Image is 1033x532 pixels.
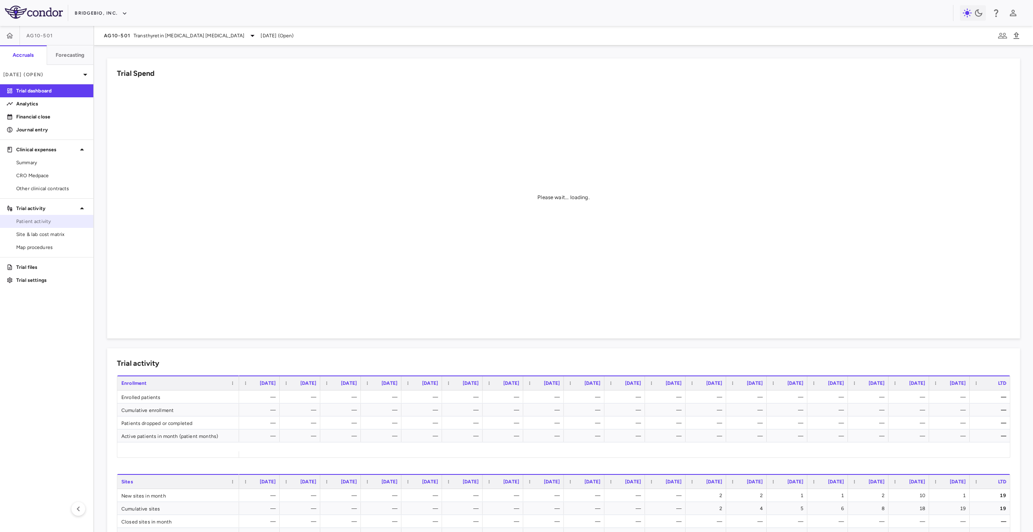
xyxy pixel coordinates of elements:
span: [DATE] [544,479,560,485]
div: — [328,489,357,502]
div: Cumulative sites [117,502,239,515]
span: [DATE] [422,380,438,386]
div: — [977,515,1006,528]
div: — [571,429,600,442]
span: [DATE] [828,479,844,485]
div: — [936,515,966,528]
div: — [449,502,479,515]
span: [DATE] [706,380,722,386]
div: — [409,429,438,442]
div: — [246,502,276,515]
div: — [774,515,803,528]
div: — [571,502,600,515]
span: [DATE] [422,479,438,485]
div: — [977,403,1006,416]
div: — [855,429,884,442]
div: — [774,416,803,429]
div: 4 [733,502,763,515]
div: Please wait... loading. [537,194,589,201]
div: — [490,489,519,502]
div: — [896,416,925,429]
div: — [652,515,681,528]
div: — [490,502,519,515]
div: — [896,403,925,416]
img: logo-full-SnFGN8VE.png [5,6,63,19]
div: — [246,515,276,528]
div: — [815,429,844,442]
h6: Forecasting [56,51,85,59]
div: — [612,416,641,429]
span: Transthyretin [MEDICAL_DATA] [MEDICAL_DATA] [134,32,244,39]
div: 5 [774,502,803,515]
div: — [246,489,276,502]
div: — [855,390,884,403]
div: — [612,515,641,528]
div: — [490,515,519,528]
div: — [328,502,357,515]
div: — [936,416,966,429]
span: [DATE] [341,479,357,485]
div: — [571,416,600,429]
div: — [409,403,438,416]
div: — [287,390,316,403]
span: [DATE] [666,479,681,485]
div: — [612,429,641,442]
span: Other clinical contracts [16,185,87,192]
div: — [815,390,844,403]
span: [DATE] [869,479,884,485]
p: Clinical expenses [16,146,77,153]
span: [DATE] [300,380,316,386]
span: [DATE] [584,380,600,386]
div: — [652,502,681,515]
div: — [774,429,803,442]
div: — [287,515,316,528]
div: — [977,390,1006,403]
div: — [815,416,844,429]
span: Map procedures [16,244,87,251]
div: 1 [815,489,844,502]
div: — [409,489,438,502]
div: — [652,390,681,403]
div: — [246,403,276,416]
div: — [936,403,966,416]
span: Sites [121,479,133,485]
div: — [449,515,479,528]
div: — [855,416,884,429]
div: 2 [733,489,763,502]
div: — [490,403,519,416]
div: — [571,390,600,403]
span: [DATE] [950,380,966,386]
span: [DATE] [625,479,641,485]
span: LTD [998,380,1006,386]
span: [DATE] [625,380,641,386]
div: Enrolled patients [117,390,239,403]
div: — [733,403,763,416]
div: — [652,416,681,429]
div: — [936,390,966,403]
div: 6 [815,502,844,515]
div: — [328,403,357,416]
span: [DATE] [747,380,763,386]
span: [DATE] [666,380,681,386]
div: — [449,390,479,403]
div: — [368,515,397,528]
div: — [531,515,560,528]
span: [DATE] [463,479,479,485]
div: — [531,416,560,429]
div: — [287,502,316,515]
div: — [287,429,316,442]
div: — [977,429,1006,442]
div: 1 [936,489,966,502]
div: — [855,515,884,528]
div: — [531,403,560,416]
div: — [571,489,600,502]
span: [DATE] [747,479,763,485]
div: — [652,429,681,442]
p: Analytics [16,100,87,107]
div: — [368,416,397,429]
div: — [531,429,560,442]
span: AG10-501 [104,32,130,39]
div: — [693,416,722,429]
div: — [612,489,641,502]
span: [DATE] [950,479,966,485]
